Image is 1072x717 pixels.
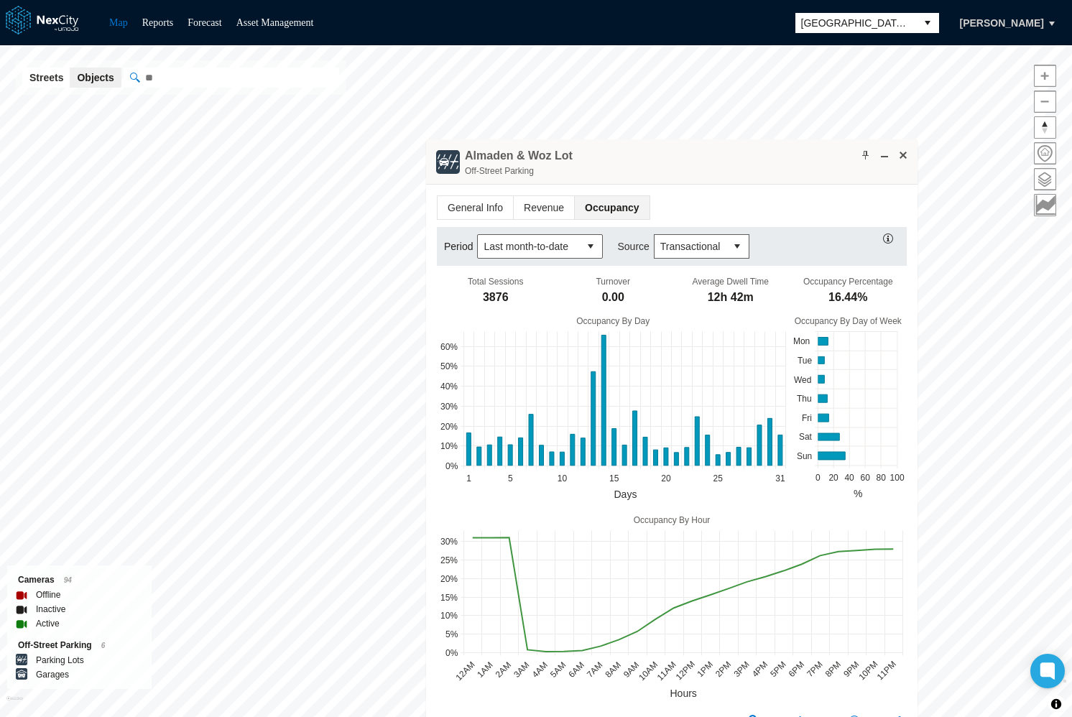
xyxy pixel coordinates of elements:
text: 5PM [768,660,787,679]
text: 2AM [493,660,512,679]
text: 20 [828,473,838,484]
text: Sun [796,451,811,461]
text: 15 [609,473,619,484]
text: 7AM [585,660,604,679]
text: Tue [797,356,812,366]
button: Toggle attribution [1048,695,1065,713]
span: 6 [101,642,106,649]
a: Reports [142,17,174,28]
button: [PERSON_NAME] [945,11,1059,35]
div: 0.00 [601,290,624,305]
a: Mapbox homepage [6,696,23,713]
text: 20% [440,421,458,431]
text: 80 [876,473,886,484]
text: 12PM [673,659,696,682]
text: 11PM [874,659,897,682]
button: Layers management [1034,168,1056,190]
a: Map [109,17,128,28]
button: Reset bearing to north [1034,116,1056,139]
text: 20 [661,473,671,484]
a: Forecast [188,17,221,28]
label: Source [617,239,649,254]
text: 40 [844,473,854,484]
label: Parking Lots [36,653,84,667]
span: Last month-to-date [484,239,573,254]
label: Garages [36,667,69,682]
text: 6PM [786,660,805,679]
text: 60% [440,341,458,351]
text: 0% [445,648,458,658]
text: 10% [440,611,458,621]
div: Double-click to make header text selectable [465,148,573,178]
span: Zoom out [1035,91,1055,112]
text: 5 [508,473,513,484]
div: 3876 [482,290,508,305]
span: General Info [438,196,513,219]
text: 6AM [566,660,586,679]
text: Hours [670,688,696,699]
button: Streets [22,68,70,88]
div: Occupancy By Day of Week [789,315,907,328]
span: Objects [77,70,114,85]
text: Mon [793,336,809,346]
text: 8AM [603,660,622,679]
text: 2PM [713,660,732,679]
text: Sat [798,432,812,443]
text: 10PM [856,659,879,682]
span: [GEOGRAPHIC_DATA][PERSON_NAME] [801,16,910,30]
div: Occupancy Percentage [803,277,892,287]
span: Streets [29,70,63,85]
text: 31 [775,473,785,484]
div: Occupancy By Day [437,315,790,328]
label: Active [36,616,60,631]
span: Zoom in [1035,65,1055,86]
text: 12AM [453,660,476,683]
text: 10AM [637,660,660,683]
button: Zoom out [1034,91,1056,113]
span: Revenue [514,196,574,219]
text: 10 [557,473,567,484]
div: Off-Street Parking [465,164,573,178]
text: 0 [815,473,820,484]
text: 1PM [695,660,714,679]
label: Inactive [36,602,65,616]
span: Toggle attribution [1052,696,1061,712]
text: 9PM [841,660,861,679]
text: 0% [445,461,458,471]
text: 3AM [512,660,531,679]
button: Zoom in [1034,65,1056,87]
text: 15% [440,593,458,603]
span: Transactional [660,239,720,254]
div: 12h 42m [707,290,753,305]
text: 25% [440,555,458,565]
button: select [726,235,749,258]
text: 9AM [621,660,640,679]
text: 25 [713,473,723,484]
div: 16.44% [828,290,867,305]
text: 10% [440,441,458,451]
button: Home [1034,142,1056,165]
text: 3PM [731,660,751,679]
text: 8PM [823,660,842,679]
text: 20% [440,574,458,584]
text: 1AM [475,660,494,679]
label: Offline [36,588,60,602]
text: 4PM [749,660,769,679]
text: 30% [440,402,458,412]
label: Period [444,239,477,254]
text: 5AM [548,660,568,679]
text: 11AM [655,660,678,683]
span: [PERSON_NAME] [960,16,1044,30]
text: 40% [440,381,458,392]
h4: Double-click to make header text selectable [465,148,573,164]
button: select [916,13,939,33]
text: 100 [890,473,904,484]
div: Average Dwell Time [692,277,769,287]
text: 1 [466,473,471,484]
span: 94 [64,576,72,584]
text: % [853,489,861,500]
div: Occupancy By Hour [437,514,907,527]
span: Reset bearing to north [1035,117,1055,138]
text: Wed [793,375,810,385]
div: Turnover [596,277,630,287]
